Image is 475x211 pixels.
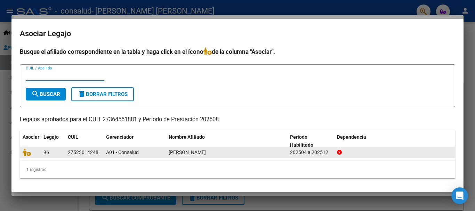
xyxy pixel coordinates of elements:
[169,149,206,155] span: ESPINDOLA GIULIANA MARIEL
[334,130,456,153] datatable-header-cell: Dependencia
[169,134,205,140] span: Nombre Afiliado
[78,91,128,97] span: Borrar Filtros
[451,187,468,204] div: Open Intercom Messenger
[31,91,60,97] span: Buscar
[287,130,334,153] datatable-header-cell: Periodo Habilitado
[26,88,66,100] button: Buscar
[290,134,313,148] span: Periodo Habilitado
[78,90,86,98] mat-icon: delete
[71,87,134,101] button: Borrar Filtros
[337,134,366,140] span: Dependencia
[20,130,41,153] datatable-header-cell: Asociar
[20,161,455,178] div: 1 registros
[20,115,455,124] p: Legajos aprobados para el CUIT 27364551881 y Período de Prestación 202508
[23,134,39,140] span: Asociar
[20,27,455,40] h2: Asociar Legajo
[41,130,65,153] datatable-header-cell: Legajo
[31,90,40,98] mat-icon: search
[290,148,331,156] div: 202504 a 202512
[166,130,287,153] datatable-header-cell: Nombre Afiliado
[43,149,49,155] span: 96
[106,134,134,140] span: Gerenciador
[106,149,139,155] span: A01 - Consalud
[103,130,166,153] datatable-header-cell: Gerenciador
[68,134,78,140] span: CUIL
[20,47,455,56] h4: Busque el afiliado correspondiente en la tabla y haga click en el ícono de la columna "Asociar".
[65,130,103,153] datatable-header-cell: CUIL
[43,134,59,140] span: Legajo
[68,148,98,156] div: 27523014248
